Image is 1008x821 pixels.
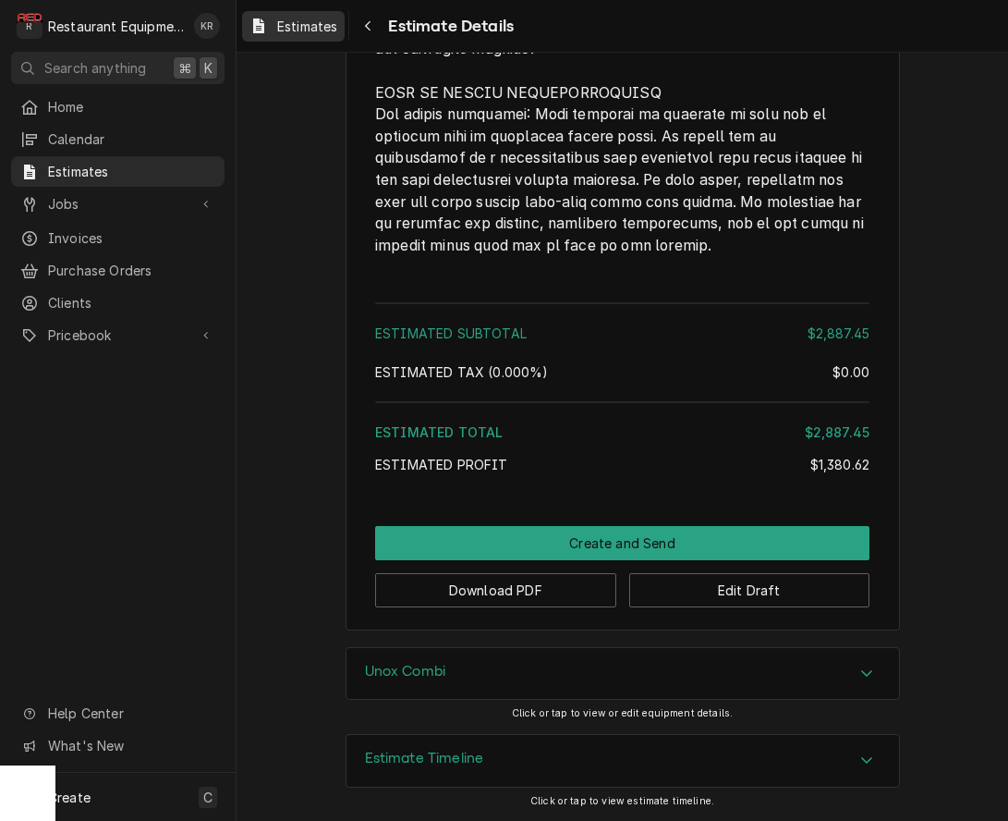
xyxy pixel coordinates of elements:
[346,648,899,700] div: Accordion Header
[11,288,225,318] a: Clients
[11,124,225,154] a: Calendar
[11,223,225,253] a: Invoices
[11,255,225,286] a: Purchase Orders
[48,162,215,181] span: Estimates
[48,228,215,248] span: Invoices
[203,788,213,807] span: C
[11,730,225,761] a: Go to What's New
[277,17,337,36] span: Estimates
[204,58,213,78] span: K
[48,736,213,755] span: What's New
[11,189,225,219] a: Go to Jobs
[48,325,188,345] span: Pricebook
[11,698,225,729] a: Go to Help Center
[44,58,146,78] span: Search anything
[17,13,43,39] div: R
[805,423,869,442] div: $2,887.45
[629,573,870,607] button: Edit Draft
[375,364,549,380] span: Estimated Tax ( 0.000% )
[375,423,869,442] div: Estimated Total
[48,293,215,312] span: Clients
[11,156,225,187] a: Estimates
[375,424,503,440] span: Estimated Total
[810,455,869,474] div: $1,380.62
[48,194,188,214] span: Jobs
[48,261,215,280] span: Purchase Orders
[365,663,446,680] h3: Unox Combi
[375,325,527,341] span: Estimated Subtotal
[11,52,225,84] button: Search anything⌘K
[194,13,220,39] div: Kelli Robinette's Avatar
[48,17,184,36] div: Restaurant Equipment Diagnostics
[194,13,220,39] div: KR
[530,795,714,807] span: Click or tap to view estimate timeline.
[375,526,869,607] div: Button Group
[375,362,869,382] div: Estimated Tax
[346,735,899,787] div: Accordion Header
[375,296,869,487] div: Amount Summary
[48,704,213,723] span: Help Center
[375,560,869,607] div: Button Group Row
[48,97,215,116] span: Home
[353,11,383,41] button: Navigate back
[375,457,508,472] span: Estimated Profit
[832,362,869,382] div: $0.00
[346,735,899,787] button: Accordion Details Expand Trigger
[242,11,345,42] a: Estimates
[375,526,869,560] button: Create and Send
[346,648,899,700] button: Accordion Details Expand Trigger
[346,647,900,701] div: Unox Combi
[383,14,514,39] span: Estimate Details
[375,455,869,474] div: Estimated Profit
[178,58,191,78] span: ⌘
[11,92,225,122] a: Home
[375,324,869,343] div: Estimated Subtotal
[512,707,734,719] span: Click or tap to view or edit equipment details.
[365,750,484,767] h3: Estimate Timeline
[808,324,869,343] div: $2,887.45
[11,320,225,350] a: Go to Pricebook
[346,734,900,788] div: Estimate Timeline
[48,790,91,805] span: Create
[48,129,215,149] span: Calendar
[375,526,869,560] div: Button Group Row
[375,573,616,607] button: Download PDF
[17,13,43,39] div: Restaurant Equipment Diagnostics's Avatar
